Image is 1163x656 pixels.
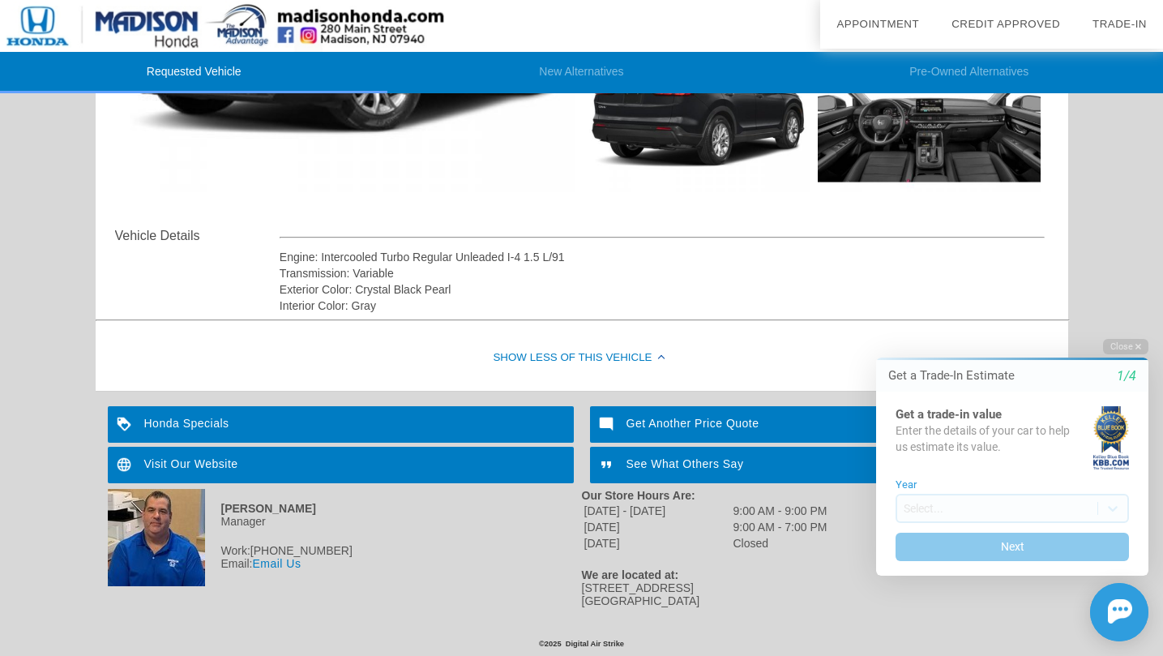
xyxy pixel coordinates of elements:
div: Vehicle Details [115,226,280,246]
a: Trade-In [1092,18,1147,30]
a: Appointment [836,18,919,30]
a: Get Another Price Quote [590,406,1056,443]
div: Transmission: Variable [280,265,1045,281]
div: [STREET_ADDRESS] [GEOGRAPHIC_DATA] [582,581,1056,607]
img: image.aspx [587,25,810,192]
img: image.aspx [818,25,1041,192]
div: Exterior Color: Crystal Black Pearl [280,281,1045,298]
a: Credit Approved [951,18,1060,30]
img: ic_language_white_24dp_2x.png [108,447,144,483]
div: Manager [108,515,582,528]
td: 9:00 AM - 9:00 PM [733,504,828,518]
iframe: Chat Assistance [842,324,1163,656]
strong: [PERSON_NAME] [221,502,316,515]
span: [PHONE_NUMBER] [250,544,353,557]
td: [DATE] - [DATE] [584,504,731,518]
strong: We are located at: [582,568,679,581]
a: See What Others Say [590,447,1056,483]
a: Visit Our Website [108,447,574,483]
a: Email Us [252,557,301,570]
strong: Our Store Hours Are: [582,489,695,502]
div: Engine: Intercooled Turbo Regular Unleaded I-4 1.5 L/91 [280,249,1045,265]
div: Email: [108,557,582,570]
li: Pre-Owned Alternatives [776,52,1163,93]
img: ic_mode_comment_white_24dp_2x.png [590,406,626,443]
li: New Alternatives [387,52,775,93]
img: ic_loyalty_white_24dp_2x.png [108,406,144,443]
a: Honda Specials [108,406,574,443]
td: 9:00 AM - 7:00 PM [733,520,828,534]
td: [DATE] [584,520,731,534]
div: Interior Color: Gray [280,298,1045,314]
div: Show Less of this Vehicle [96,326,1068,391]
img: ic_format_quote_white_24dp_2x.png [590,447,626,483]
td: Closed [733,536,828,551]
td: [DATE] [584,536,731,551]
div: Work: [108,544,582,557]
